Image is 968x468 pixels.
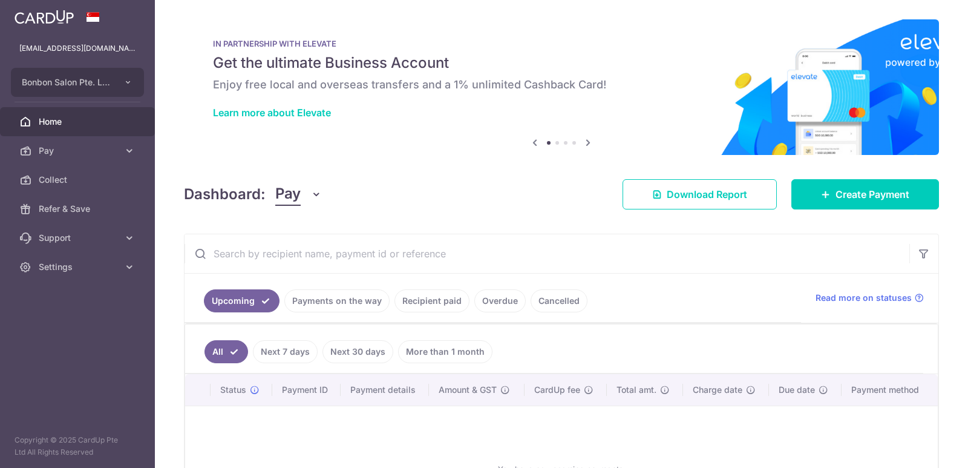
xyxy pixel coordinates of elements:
[439,384,497,396] span: Amount & GST
[616,384,656,396] span: Total amt.
[204,340,248,363] a: All
[667,187,747,202] span: Download Report
[204,289,280,312] a: Upcoming
[184,19,939,155] img: Renovation banner
[816,292,924,304] a: Read more on statuses
[213,77,910,92] h6: Enjoy free local and overseas transfers and a 1% unlimited Cashback Card!
[11,68,144,97] button: Bonbon Salon Pte. Ltd.
[39,203,119,215] span: Refer & Save
[39,232,119,244] span: Support
[22,76,111,88] span: Bonbon Salon Pte. Ltd.
[693,384,742,396] span: Charge date
[220,384,246,396] span: Status
[623,179,777,209] a: Download Report
[779,384,815,396] span: Due date
[184,183,266,205] h4: Dashboard:
[272,374,341,406] th: Payment ID
[534,384,580,396] span: CardUp fee
[836,187,909,202] span: Create Payment
[213,53,910,73] h5: Get the ultimate Business Account
[842,374,938,406] th: Payment method
[816,292,912,304] span: Read more on statuses
[15,10,74,24] img: CardUp
[39,261,119,273] span: Settings
[185,234,909,273] input: Search by recipient name, payment id or reference
[275,183,322,206] button: Pay
[19,42,136,54] p: [EMAIL_ADDRESS][DOMAIN_NAME]
[394,289,469,312] a: Recipient paid
[39,145,119,157] span: Pay
[39,174,119,186] span: Collect
[39,116,119,128] span: Home
[474,289,526,312] a: Overdue
[322,340,393,363] a: Next 30 days
[531,289,587,312] a: Cancelled
[275,183,301,206] span: Pay
[398,340,492,363] a: More than 1 month
[791,179,939,209] a: Create Payment
[213,39,910,48] p: IN PARTNERSHIP WITH ELEVATE
[213,107,331,119] a: Learn more about Elevate
[253,340,318,363] a: Next 7 days
[341,374,430,406] th: Payment details
[284,289,390,312] a: Payments on the way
